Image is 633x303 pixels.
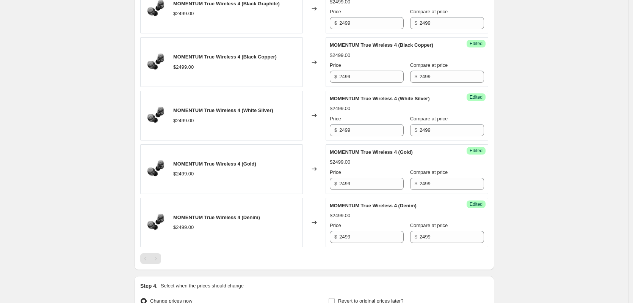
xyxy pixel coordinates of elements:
[173,170,194,178] div: $2499.00
[330,212,350,219] div: $2499.00
[173,224,194,231] div: $2499.00
[173,63,194,71] div: $2499.00
[334,20,337,26] span: $
[330,42,433,48] span: MOMENTUM True Wireless 4 (Black Copper)
[334,181,337,186] span: $
[173,161,256,167] span: MOMENTUM True Wireless 4 (Gold)
[470,41,483,47] span: Edited
[144,51,167,74] img: mtw4_productimages_blackgraphite_12205de2-aabc-4f7b-b803-bab2066409b6_80x.jpg
[173,10,194,17] div: $2499.00
[330,9,341,14] span: Price
[470,201,483,207] span: Edited
[144,211,167,234] img: mtw4_productimages_blackgraphite_12205de2-aabc-4f7b-b803-bab2066409b6_80x.jpg
[161,282,244,290] p: Select when the prices should change
[330,169,341,175] span: Price
[330,116,341,122] span: Price
[410,62,448,68] span: Compare at price
[144,104,167,127] img: mtw4_productimages_blackgraphite_12205de2-aabc-4f7b-b803-bab2066409b6_80x.jpg
[415,181,417,186] span: $
[330,223,341,228] span: Price
[173,107,273,113] span: MOMENTUM True Wireless 4 (White Silver)
[330,149,413,155] span: MOMENTUM True Wireless 4 (Gold)
[144,158,167,180] img: mtw4_productimages_blackgraphite_12205de2-aabc-4f7b-b803-bab2066409b6_80x.jpg
[330,158,350,166] div: $2499.00
[173,215,260,220] span: MOMENTUM True Wireless 4 (Denim)
[410,116,448,122] span: Compare at price
[470,148,483,154] span: Edited
[410,9,448,14] span: Compare at price
[415,74,417,79] span: $
[330,203,417,208] span: MOMENTUM True Wireless 4 (Denim)
[140,282,158,290] h2: Step 4.
[330,96,430,101] span: MOMENTUM True Wireless 4 (White Silver)
[334,127,337,133] span: $
[334,74,337,79] span: $
[173,54,277,60] span: MOMENTUM True Wireless 4 (Black Copper)
[415,20,417,26] span: $
[330,105,350,112] div: $2499.00
[140,253,161,264] nav: Pagination
[415,127,417,133] span: $
[330,52,350,59] div: $2499.00
[410,223,448,228] span: Compare at price
[173,117,194,125] div: $2499.00
[330,62,341,68] span: Price
[173,1,280,6] span: MOMENTUM True Wireless 4 (Black Graphite)
[334,234,337,240] span: $
[470,94,483,100] span: Edited
[410,169,448,175] span: Compare at price
[415,234,417,240] span: $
